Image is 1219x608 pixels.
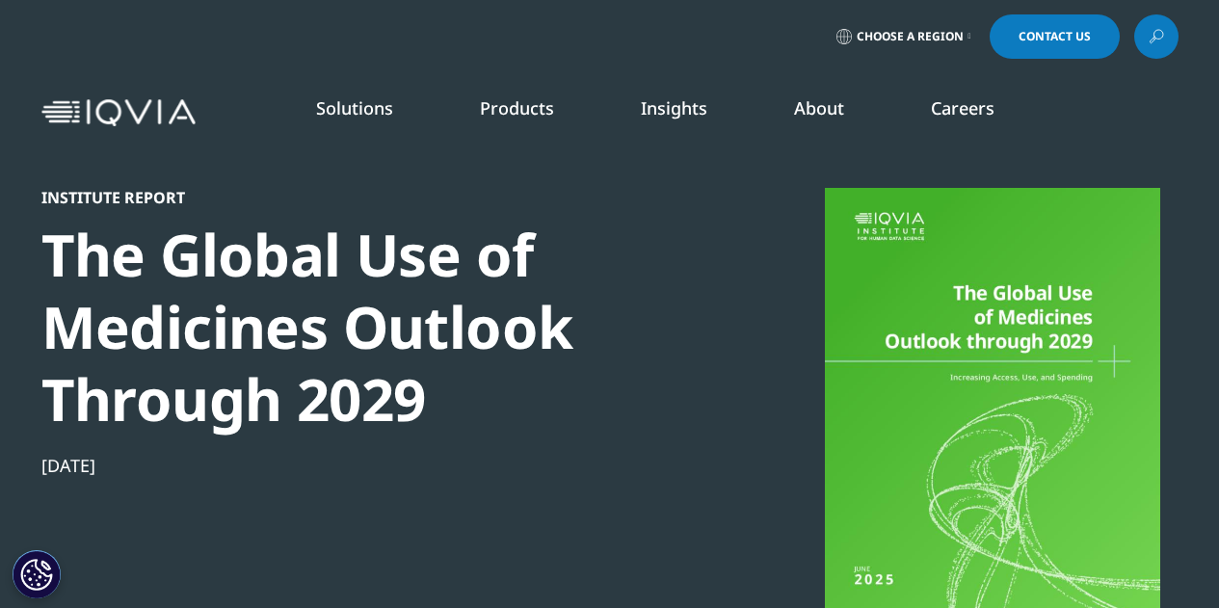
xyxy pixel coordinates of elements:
[41,219,702,436] div: The Global Use of Medicines Outlook Through 2029
[41,99,196,127] img: IQVIA Healthcare Information Technology and Pharma Clinical Research Company
[316,96,393,119] a: Solutions
[857,29,964,44] span: Choose a Region
[641,96,707,119] a: Insights
[794,96,844,119] a: About
[480,96,554,119] a: Products
[931,96,994,119] a: Careers
[203,67,1179,158] nav: Primary
[41,188,702,207] div: Institute Report
[13,550,61,598] button: Cookie 設定
[41,454,702,477] div: [DATE]
[1019,31,1091,42] span: Contact Us
[990,14,1120,59] a: Contact Us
